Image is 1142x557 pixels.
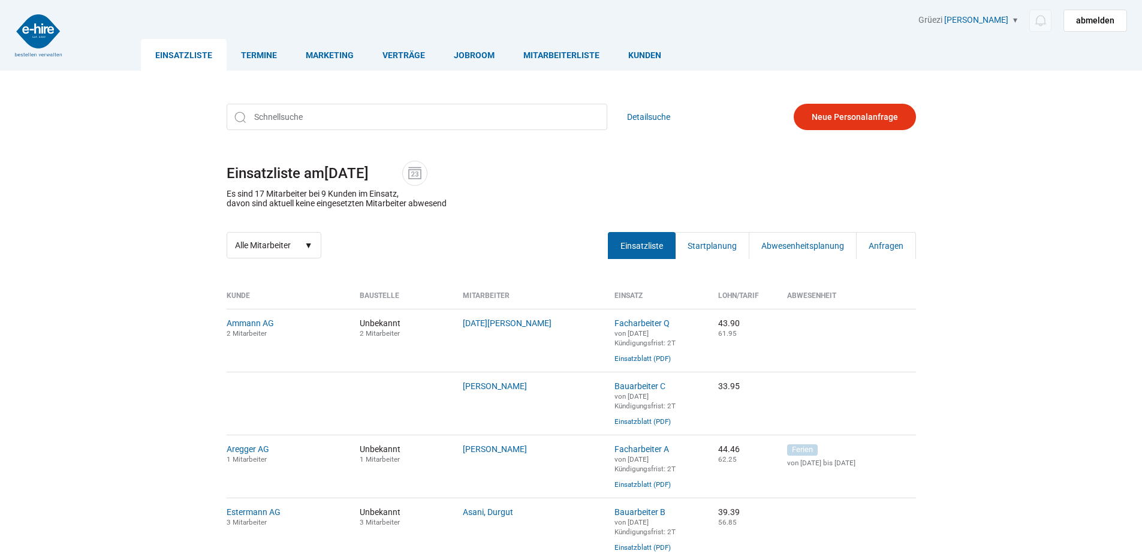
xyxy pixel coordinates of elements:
a: Kunden [614,39,676,71]
small: 62.25 [718,455,737,463]
a: Einsatzblatt (PDF) [614,354,671,363]
a: Termine [227,39,291,71]
small: 3 Mitarbeiter [227,518,267,526]
span: Unbekannt [360,444,445,463]
a: Einsatzblatt (PDF) [614,480,671,489]
a: Bauarbeiter C [614,381,665,391]
a: Detailsuche [627,104,670,130]
h1: Einsatzliste am [227,161,916,186]
a: [PERSON_NAME] [463,444,527,454]
input: Schnellsuche [227,104,607,130]
a: Neue Personalanfrage [794,104,916,130]
small: von [DATE] Kündigungsfrist: 2T [614,329,676,347]
th: Abwesenheit [778,291,916,309]
a: Einsatzliste [608,232,676,259]
th: Baustelle [351,291,454,309]
a: Asani, Durgut [463,507,513,517]
span: Ferien [787,444,818,456]
nobr: 39.39 [718,507,740,517]
small: von [DATE] bis [DATE] [787,459,916,467]
th: Lohn/Tarif [709,291,778,309]
a: [PERSON_NAME] [463,381,527,391]
a: Facharbeiter Q [614,318,670,328]
small: 3 Mitarbeiter [360,518,400,526]
small: 56.85 [718,518,737,526]
a: Estermann AG [227,507,281,517]
a: Ammann AG [227,318,274,328]
span: Unbekannt [360,507,445,526]
div: Grüezi [918,15,1127,32]
small: 2 Mitarbeiter [360,329,400,338]
a: Facharbeiter A [614,444,669,454]
a: Anfragen [856,232,916,259]
a: Jobroom [439,39,509,71]
a: Aregger AG [227,444,269,454]
th: Kunde [227,291,351,309]
th: Einsatz [605,291,709,309]
a: Marketing [291,39,368,71]
a: Einsatzblatt (PDF) [614,543,671,552]
small: 1 Mitarbeiter [227,455,267,463]
nobr: 43.90 [718,318,740,328]
span: Unbekannt [360,318,445,338]
a: [PERSON_NAME] [944,15,1008,25]
a: [DATE][PERSON_NAME] [463,318,552,328]
nobr: 33.95 [718,381,740,391]
a: abmelden [1063,10,1127,32]
a: Startplanung [675,232,749,259]
a: Abwesenheitsplanung [749,232,857,259]
small: von [DATE] Kündigungsfrist: 2T [614,392,676,410]
small: 61.95 [718,329,737,338]
small: 1 Mitarbeiter [360,455,400,463]
small: 2 Mitarbeiter [227,329,267,338]
a: Bauarbeiter B [614,507,665,517]
a: Verträge [368,39,439,71]
img: logo2.png [15,14,62,56]
img: icon-date.svg [406,164,424,182]
a: Mitarbeiterliste [509,39,614,71]
small: von [DATE] Kündigungsfrist: 2T [614,518,676,536]
p: Es sind 17 Mitarbeiter bei 9 Kunden im Einsatz, davon sind aktuell keine eingesetzten Mitarbeiter... [227,189,447,208]
a: Einsatzblatt (PDF) [614,417,671,426]
a: Einsatzliste [141,39,227,71]
th: Mitarbeiter [454,291,605,309]
img: icon-notification.svg [1033,13,1048,28]
small: von [DATE] Kündigungsfrist: 2T [614,455,676,473]
nobr: 44.46 [718,444,740,454]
